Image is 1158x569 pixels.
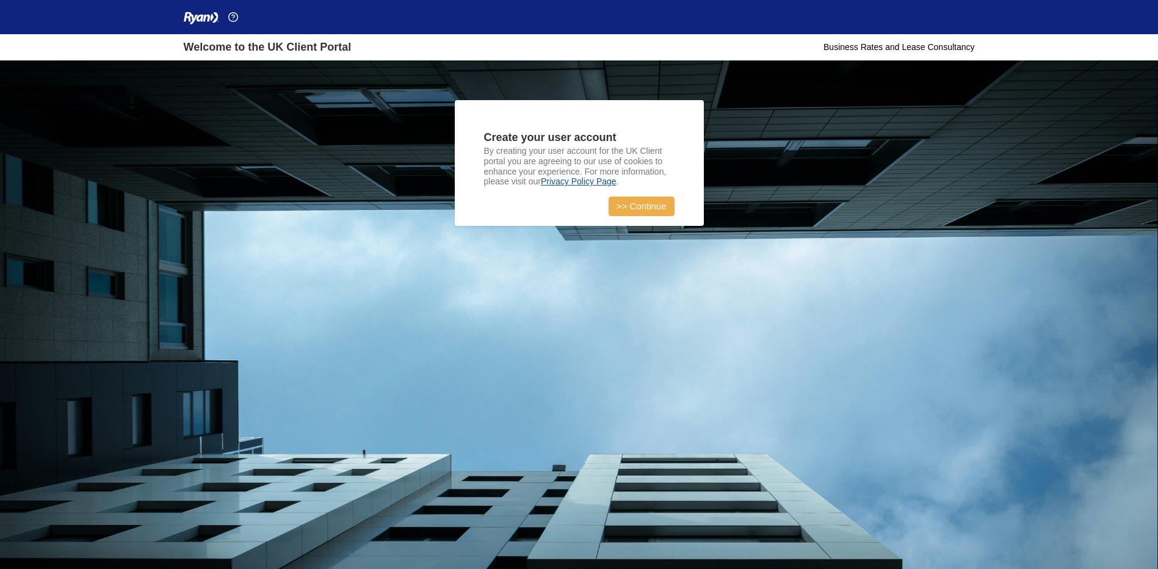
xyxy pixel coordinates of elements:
div: Welcome to the UK Client Portal [184,39,352,56]
div: Business Rates and Lease Consultancy [823,41,974,54]
div: Create your user account [484,129,675,146]
a: >> Continue [609,197,675,216]
a: Privacy Policy Page [541,176,617,186]
img: Help [228,12,238,22]
p: By creating your user account for the UK Client portal you are agreeing to our use of cookies to ... [484,146,675,187]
